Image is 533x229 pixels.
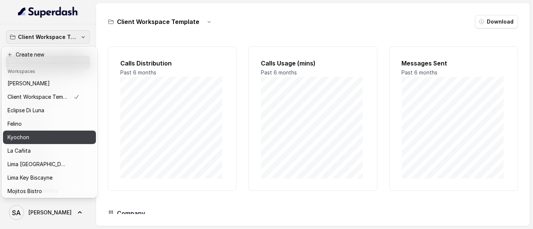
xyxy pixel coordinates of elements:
button: Client Workspace Template [6,30,90,44]
header: Workspaces [3,65,96,77]
div: Client Workspace Template [1,46,97,198]
button: Create new [3,48,96,61]
p: Felino [7,119,22,128]
p: Client Workspace Template [7,92,67,101]
p: Kyochon [7,133,29,142]
p: Mojitos Bistro [7,187,42,196]
p: Eclipse Di Luna [7,106,44,115]
p: Lima Key Biscayne [7,173,52,182]
p: Lima [GEOGRAPHIC_DATA] [7,160,67,169]
p: Client Workspace Template [18,33,78,42]
p: La Cañita [7,146,31,155]
p: [PERSON_NAME] [7,79,50,88]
